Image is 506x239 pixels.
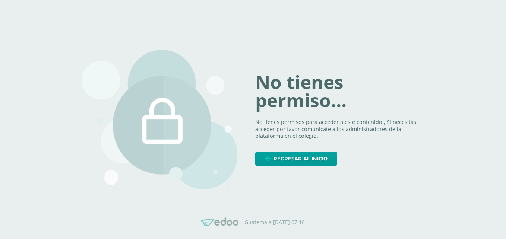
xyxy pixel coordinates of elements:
h1: No tienes permiso... [255,73,424,110]
img: Edoo [201,217,238,227]
img: 403.png [82,50,237,189]
p: No tienes permisos para acceder a este contenido , Si necesitas acceder por favor comunicate a lo... [255,119,424,140]
span: Regresar al inicio [273,152,328,166]
p: Guatemala [DATE] 07:16 [244,219,305,226]
a: Regresar al inicio [255,152,337,166]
